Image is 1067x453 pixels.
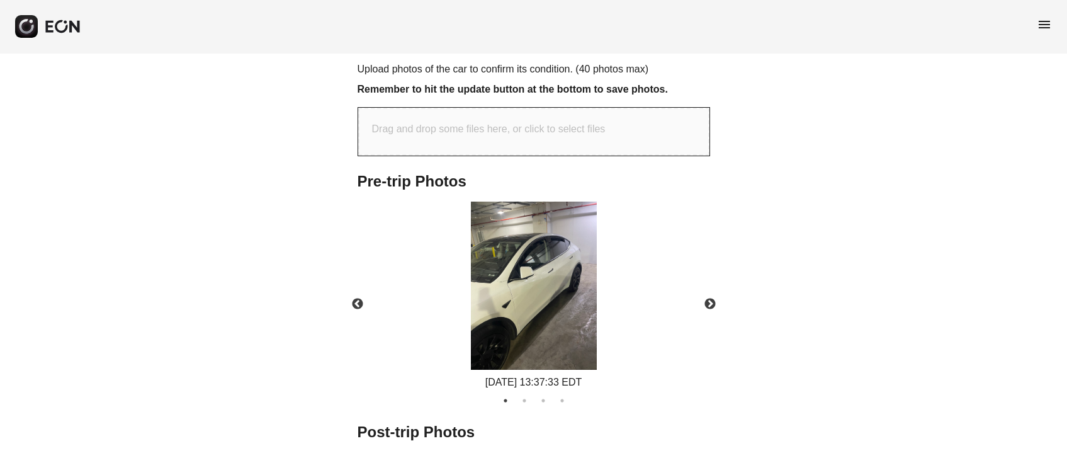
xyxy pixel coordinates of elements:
[358,422,710,442] h2: Post-trip Photos
[518,394,531,407] button: 2
[372,122,606,137] p: Drag and drop some files here, or click to select files
[537,394,550,407] button: 3
[556,394,568,407] button: 4
[471,202,597,370] img: https://fastfleet.me/rails/active_storage/blobs/redirect/eyJfcmFpbHMiOnsibWVzc2FnZSI6IkJBaHBBMmxz...
[688,282,732,326] button: Next
[358,82,710,97] h3: Remember to hit the update button at the bottom to save photos.
[471,375,597,390] div: [DATE] 13:37:33 EDT
[358,171,710,192] h2: Pre-trip Photos
[1037,17,1052,32] span: menu
[336,282,380,326] button: Previous
[358,62,710,77] p: Upload photos of the car to confirm its condition. (40 photos max)
[499,394,512,407] button: 1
